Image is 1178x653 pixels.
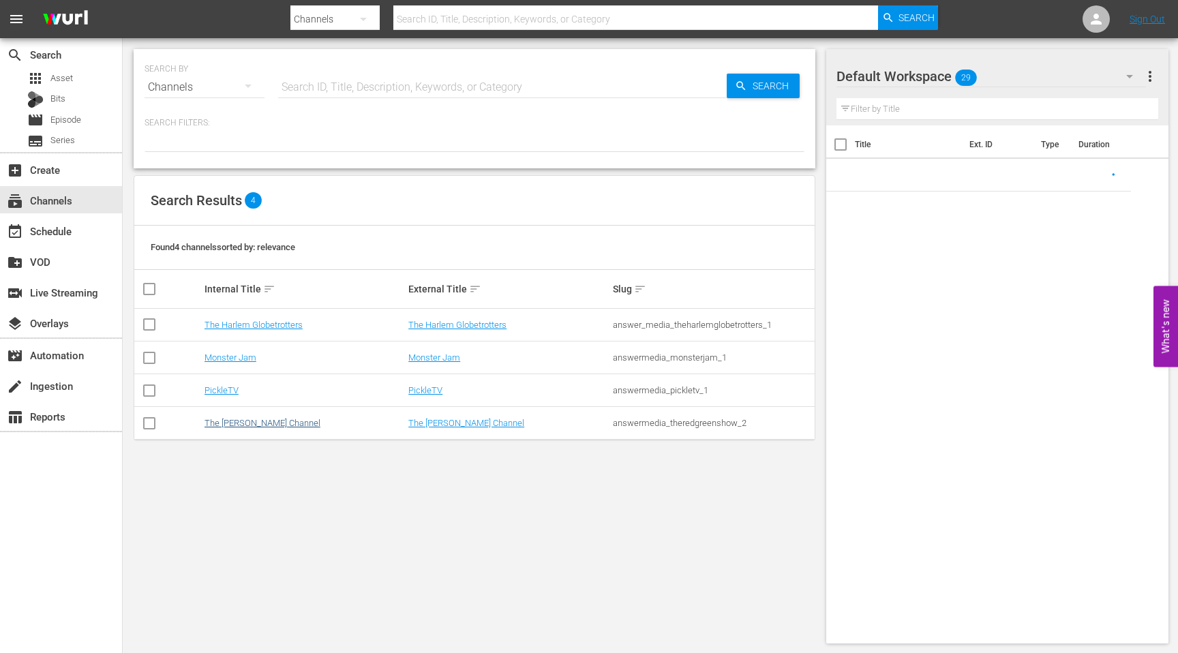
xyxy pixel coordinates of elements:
span: Search [7,47,23,63]
span: sort [469,283,481,295]
a: PickleTV [408,385,442,395]
span: sort [634,283,646,295]
span: Live Streaming [7,285,23,301]
th: Ext. ID [961,125,1033,164]
th: Type [1033,125,1070,164]
a: Monster Jam [205,352,256,363]
span: 4 [245,192,262,209]
span: Search [747,74,800,98]
img: ans4CAIJ8jUAAAAAAAAAAAAAAAAAAAAAAAAgQb4GAAAAAAAAAAAAAAAAAAAAAAAAJMjXAAAAAAAAAAAAAAAAAAAAAAAAgAT5G... [33,3,98,35]
th: Duration [1070,125,1152,164]
span: Episode [50,113,81,127]
div: Slug [613,281,813,297]
span: Overlays [7,316,23,332]
div: answermedia_theredgreenshow_2 [613,418,813,428]
div: Default Workspace [836,57,1146,95]
span: Search [898,5,935,30]
a: The [PERSON_NAME] Channel [205,418,320,428]
p: Search Filters: [145,117,804,129]
a: Monster Jam [408,352,460,363]
span: Create [7,162,23,179]
div: Bits [27,91,44,108]
span: Ingestion [7,378,23,395]
span: Asset [50,72,73,85]
a: PickleTV [205,385,239,395]
span: more_vert [1142,68,1158,85]
div: External Title [408,281,608,297]
span: Channels [7,193,23,209]
th: Title [855,125,961,164]
div: answermedia_pickletv_1 [613,385,813,395]
div: answermedia_monsterjam_1 [613,352,813,363]
span: Episode [27,112,44,128]
span: Asset [27,70,44,87]
button: more_vert [1142,60,1158,93]
span: VOD [7,254,23,271]
span: sort [263,283,275,295]
button: Search [727,74,800,98]
a: The Harlem Globetrotters [205,320,303,330]
span: Series [50,134,75,147]
a: The [PERSON_NAME] Channel [408,418,524,428]
span: Series [27,133,44,149]
span: Search Results [151,192,242,209]
div: answer_media_theharlemglobetrotters_1 [613,320,813,330]
button: Open Feedback Widget [1153,286,1178,367]
span: Automation [7,348,23,364]
a: The Harlem Globetrotters [408,320,507,330]
span: menu [8,11,25,27]
div: Channels [145,68,265,106]
div: Internal Title [205,281,404,297]
span: Bits [50,92,65,106]
a: Sign Out [1130,14,1165,25]
span: 29 [955,63,977,92]
button: Search [878,5,938,30]
span: Schedule [7,224,23,240]
span: Found 4 channels sorted by: relevance [151,242,295,252]
span: Reports [7,409,23,425]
